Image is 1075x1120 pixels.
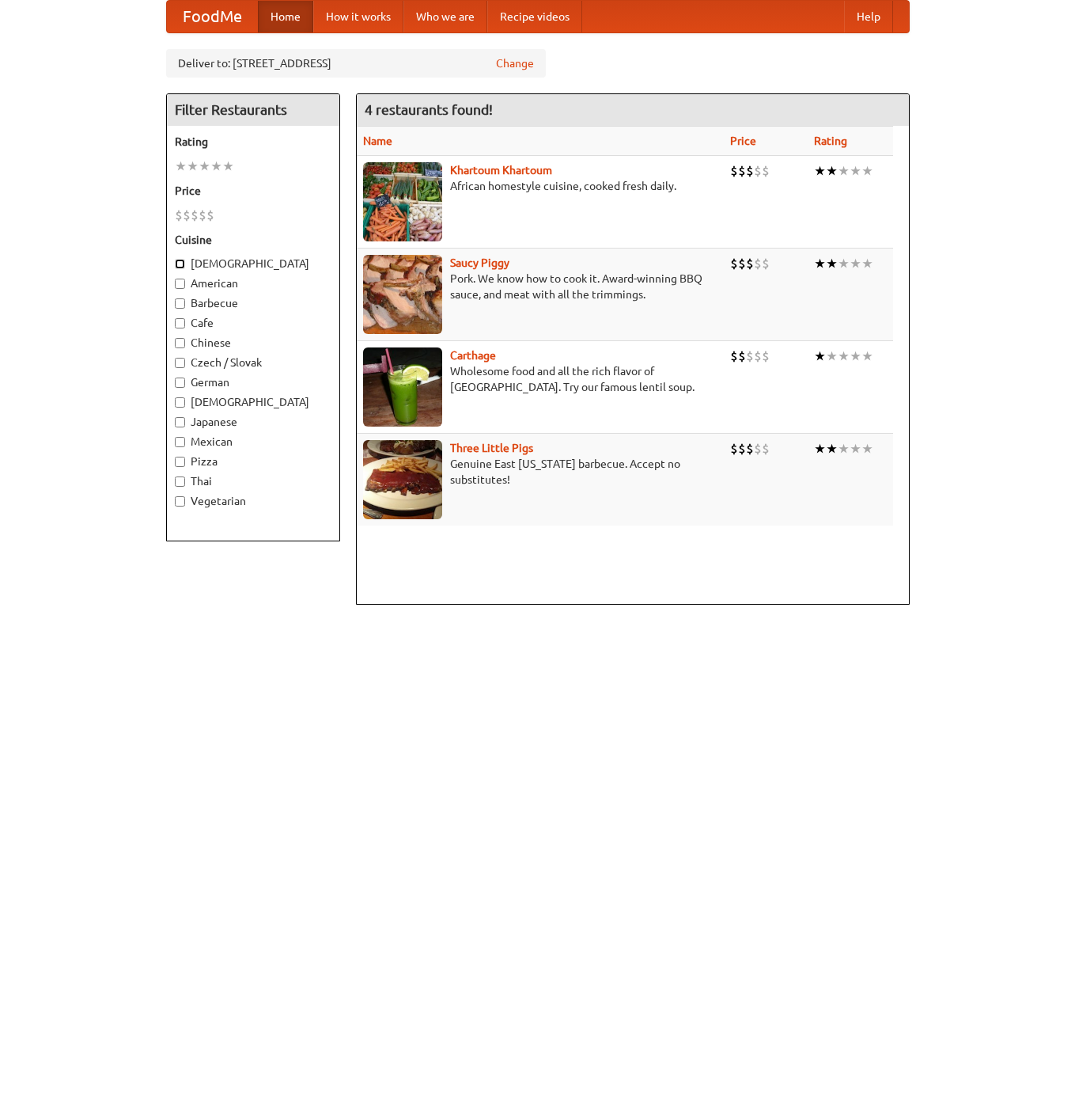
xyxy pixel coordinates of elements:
[175,259,185,269] input: [DEMOGRAPHIC_DATA]
[363,255,442,334] img: saucy.jpg
[403,1,487,32] a: Who we are
[199,207,206,224] li: $
[738,255,746,272] li: $
[167,94,339,126] h4: Filter Restaurants
[222,158,234,175] li: ★
[762,162,770,180] li: $
[363,271,717,302] p: Pork. We know how to cook it. Award-winning BBQ sauce, and meat with all the trimmings.
[730,347,738,365] li: $
[175,437,185,447] input: Mexican
[175,457,185,467] input: Pizza
[762,440,770,457] li: $
[826,162,838,180] li: ★
[175,417,185,427] input: Japanese
[754,255,762,272] li: $
[838,440,850,457] li: ★
[175,256,331,271] label: [DEMOGRAPHIC_DATA]
[730,162,738,180] li: $
[487,1,582,32] a: Recipe videos
[313,1,403,32] a: How it works
[210,158,222,175] li: ★
[363,363,717,395] p: Wholesome food and all the rich flavor of [GEOGRAPHIC_DATA]. Try our famous lentil soup.
[175,134,331,150] h5: Rating
[363,440,442,519] img: littlepigs.jpg
[838,347,850,365] li: ★
[762,347,770,365] li: $
[175,355,331,370] label: Czech / Slovak
[730,255,738,272] li: $
[844,1,893,32] a: Help
[175,338,185,348] input: Chinese
[167,1,258,32] a: FoodMe
[175,183,331,199] h5: Price
[175,275,331,291] label: American
[738,162,746,180] li: $
[850,255,861,272] li: ★
[363,162,442,241] img: khartoum.jpg
[814,162,826,180] li: ★
[826,440,838,457] li: ★
[166,49,546,78] div: Deliver to: [STREET_ADDRESS]
[861,347,873,365] li: ★
[175,318,185,328] input: Cafe
[861,440,873,457] li: ★
[175,279,185,289] input: American
[191,207,199,224] li: $
[199,158,210,175] li: ★
[754,347,762,365] li: $
[175,207,183,224] li: $
[175,394,331,410] label: [DEMOGRAPHIC_DATA]
[175,158,187,175] li: ★
[183,207,191,224] li: $
[814,440,826,457] li: ★
[738,347,746,365] li: $
[850,347,861,365] li: ★
[175,358,185,368] input: Czech / Slovak
[175,378,185,388] input: German
[826,347,838,365] li: ★
[175,295,331,311] label: Barbecue
[861,255,873,272] li: ★
[746,255,754,272] li: $
[258,1,313,32] a: Home
[850,440,861,457] li: ★
[730,135,756,147] a: Price
[730,440,738,457] li: $
[363,135,392,147] a: Name
[826,255,838,272] li: ★
[450,442,533,454] a: Three Little Pigs
[175,298,185,309] input: Barbecue
[450,349,496,362] a: Carthage
[450,256,509,269] b: Saucy Piggy
[838,255,850,272] li: ★
[850,162,861,180] li: ★
[363,347,442,427] img: carthage.jpg
[175,335,331,351] label: Chinese
[814,347,826,365] li: ★
[363,178,717,194] p: African homestyle cuisine, cooked fresh daily.
[746,347,754,365] li: $
[838,162,850,180] li: ★
[363,456,717,488] p: Genuine East [US_STATE] barbecue. Accept no substitutes!
[187,158,199,175] li: ★
[496,55,534,71] a: Change
[175,232,331,248] h5: Cuisine
[450,164,552,177] a: Khartoum Khartoum
[175,414,331,430] label: Japanese
[175,473,331,489] label: Thai
[175,476,185,487] input: Thai
[861,162,873,180] li: ★
[175,454,331,469] label: Pizza
[738,440,746,457] li: $
[365,102,493,117] ng-pluralize: 4 restaurants found!
[814,255,826,272] li: ★
[754,162,762,180] li: $
[175,397,185,408] input: [DEMOGRAPHIC_DATA]
[175,374,331,390] label: German
[206,207,214,224] li: $
[814,135,847,147] a: Rating
[175,434,331,450] label: Mexican
[754,440,762,457] li: $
